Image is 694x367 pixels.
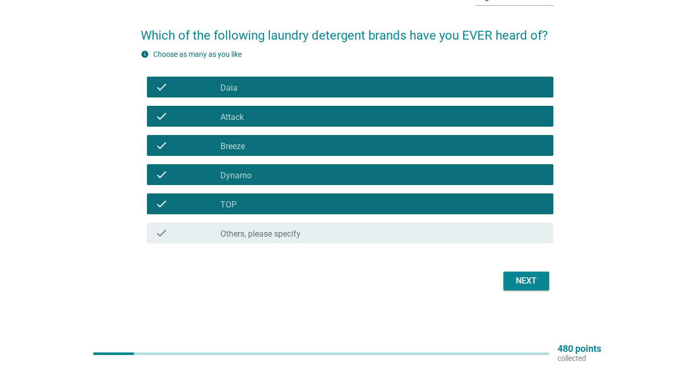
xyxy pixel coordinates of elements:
[557,353,601,363] p: collected
[512,275,541,287] div: Next
[153,50,242,58] label: Choose as many as you like
[557,344,601,353] p: 480 points
[220,170,252,181] label: Dynamo
[155,227,168,239] i: check
[155,198,168,210] i: check
[503,272,549,290] button: Next
[155,110,168,123] i: check
[220,229,301,239] label: Others, please specify
[220,200,237,210] label: TOP
[141,50,149,58] i: info
[220,141,245,152] label: Breeze
[220,83,238,93] label: Daia
[155,168,168,181] i: check
[155,139,168,152] i: check
[155,81,168,93] i: check
[220,112,244,123] label: Attack
[141,16,553,45] h2: Which of the following laundry detergent brands have you EVER heard of?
